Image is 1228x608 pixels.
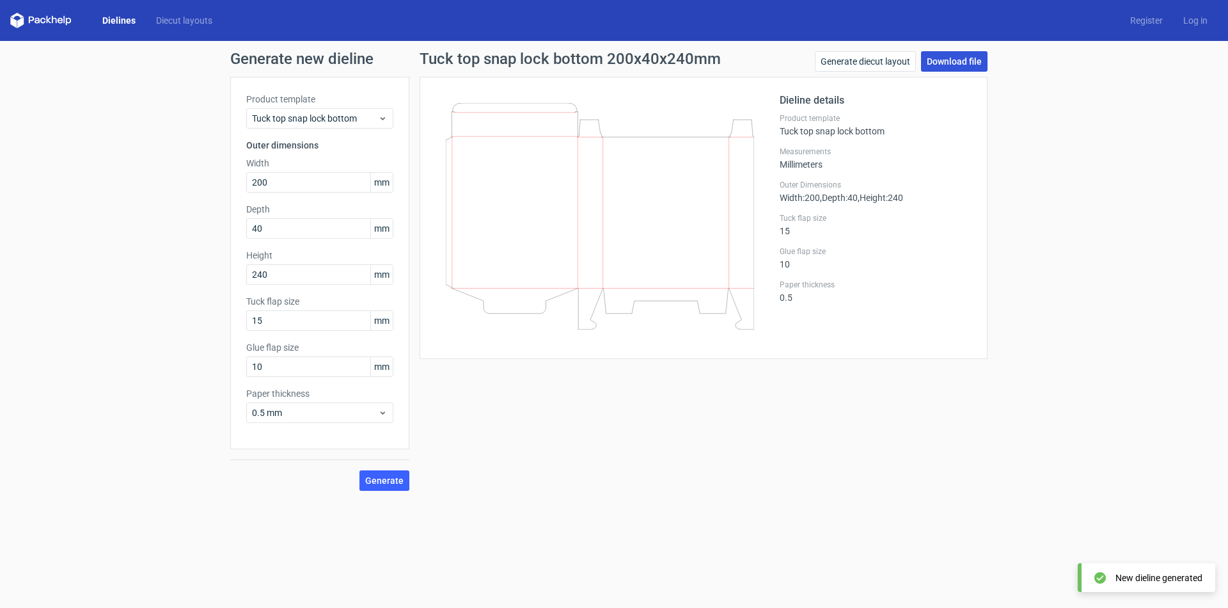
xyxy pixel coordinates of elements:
span: , Height : 240 [858,193,903,203]
h1: Tuck top snap lock bottom 200x40x240mm [420,51,721,67]
a: Diecut layouts [146,14,223,27]
span: mm [370,357,393,376]
label: Paper thickness [246,387,393,400]
label: Tuck flap size [246,295,393,308]
a: Download file [921,51,988,72]
label: Product template [246,93,393,106]
label: Width [246,157,393,170]
a: Log in [1173,14,1218,27]
h2: Dieline details [780,93,972,108]
span: Width : 200 [780,193,820,203]
a: Generate diecut layout [815,51,916,72]
span: Tuck top snap lock bottom [252,112,378,125]
div: Tuck top snap lock bottom [780,113,972,136]
label: Glue flap size [246,341,393,354]
span: mm [370,173,393,192]
div: Millimeters [780,147,972,170]
div: New dieline generated [1115,572,1202,584]
div: 10 [780,246,972,269]
label: Height [246,249,393,262]
span: Generate [365,476,404,485]
label: Paper thickness [780,280,972,290]
label: Measurements [780,147,972,157]
h3: Outer dimensions [246,139,393,152]
div: 15 [780,213,972,236]
span: 0.5 mm [252,406,378,419]
label: Product template [780,113,972,124]
label: Outer Dimensions [780,180,972,190]
button: Generate [359,470,409,491]
a: Register [1120,14,1173,27]
label: Depth [246,203,393,216]
span: , Depth : 40 [820,193,858,203]
span: mm [370,219,393,238]
span: mm [370,311,393,330]
div: 0.5 [780,280,972,303]
label: Tuck flap size [780,213,972,223]
a: Dielines [92,14,146,27]
span: mm [370,265,393,284]
label: Glue flap size [780,246,972,257]
h1: Generate new dieline [230,51,998,67]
